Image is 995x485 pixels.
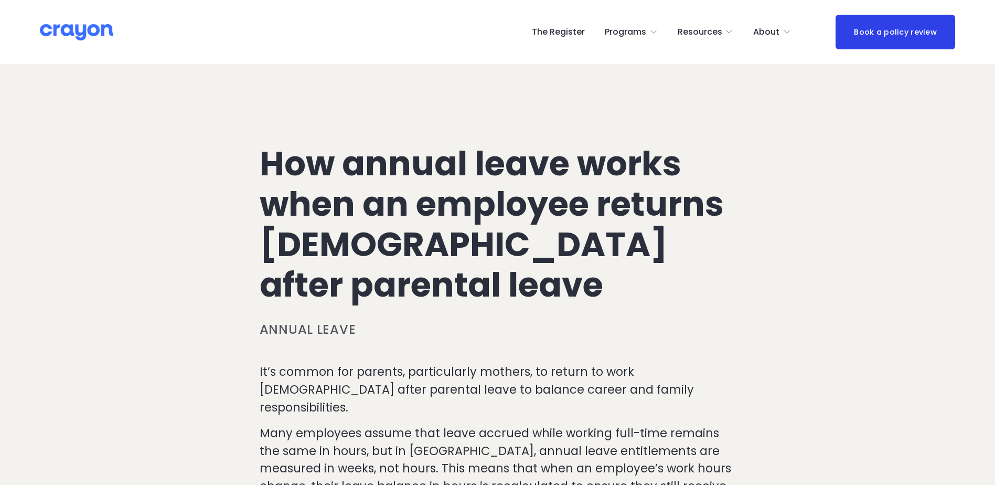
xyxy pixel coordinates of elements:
[532,24,585,40] a: The Register
[836,15,955,49] a: Book a policy review
[40,23,113,41] img: Crayon
[605,24,658,40] a: folder dropdown
[678,25,722,40] span: Resources
[260,321,356,338] a: Annual leave
[753,25,779,40] span: About
[753,24,791,40] a: folder dropdown
[260,363,736,416] p: It’s common for parents, particularly mothers, to return to work [DEMOGRAPHIC_DATA] after parenta...
[678,24,734,40] a: folder dropdown
[260,144,736,305] h1: How annual leave works when an employee returns [DEMOGRAPHIC_DATA] after parental leave
[605,25,646,40] span: Programs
